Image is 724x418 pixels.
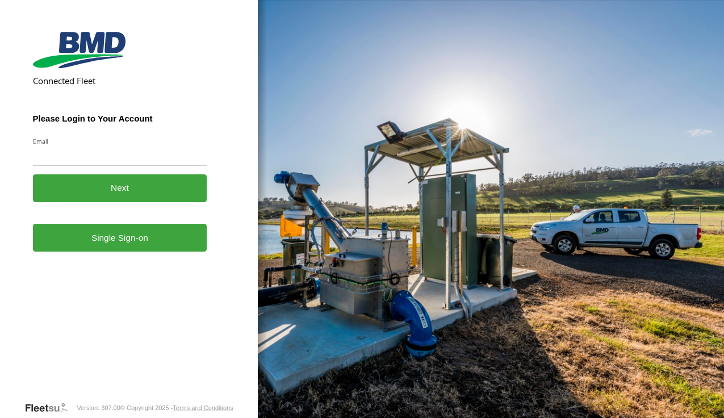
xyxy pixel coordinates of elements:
h2: Connected Fleet [33,75,207,86]
div: © Copyright 2025 - [120,404,233,411]
h3: Please Login to Your Account [33,114,207,123]
a: Visit our Website [24,402,77,413]
label: Email [33,137,207,145]
a: Terms and Conditions [173,404,233,411]
button: Next [33,174,207,202]
div: Version: 307.00 [77,404,120,411]
img: BMD [33,32,125,68]
a: Single Sign-on [33,224,207,252]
